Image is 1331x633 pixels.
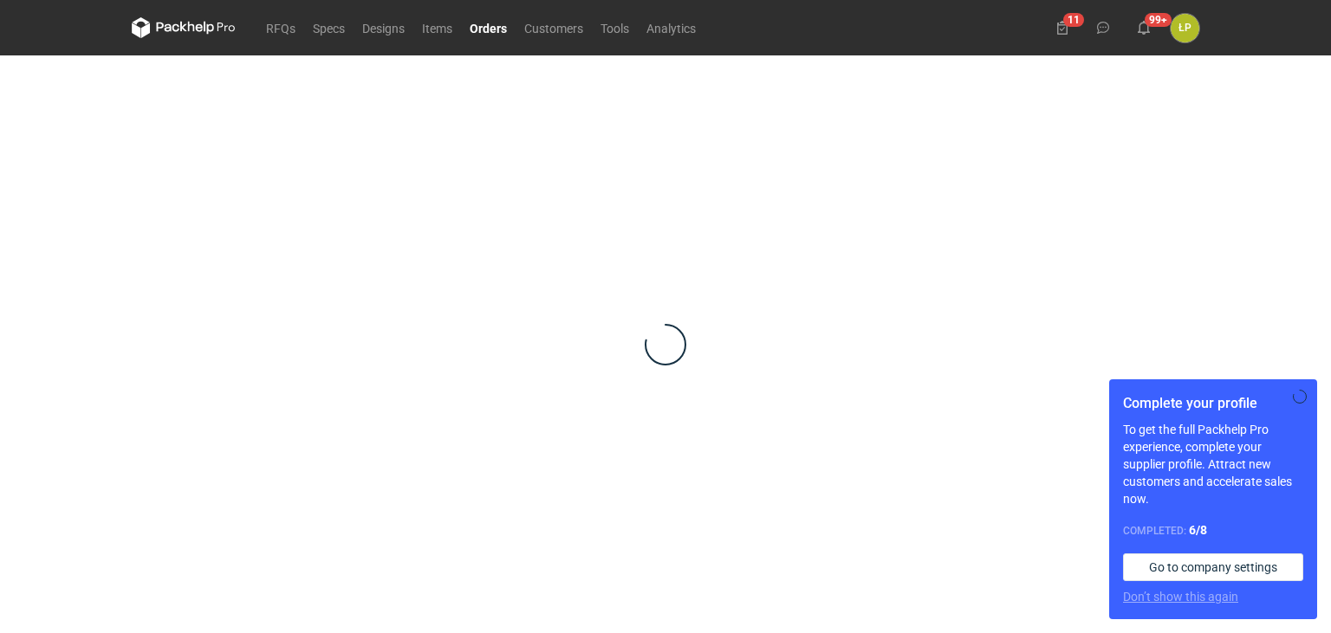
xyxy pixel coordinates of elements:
a: Customers [516,17,592,38]
button: Don’t show this again [1123,588,1238,605]
a: Specs [304,17,354,38]
a: Tools [592,17,638,38]
a: RFQs [257,17,304,38]
button: ŁP [1171,14,1199,42]
p: To get the full Packhelp Pro experience, complete your supplier profile. Attract new customers an... [1123,421,1303,507]
a: Orders [461,17,516,38]
a: Designs [354,17,413,38]
a: Analytics [638,17,704,38]
div: Łukasz Postawa [1171,14,1199,42]
button: Skip for now [1289,386,1310,407]
strong: 6 / 8 [1189,523,1207,537]
button: 99+ [1130,14,1158,42]
a: Items [413,17,461,38]
svg: Packhelp Pro [132,17,236,38]
h1: Complete your profile [1123,393,1303,414]
div: Completed: [1123,521,1303,539]
a: Go to company settings [1123,553,1303,581]
button: 11 [1049,14,1076,42]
